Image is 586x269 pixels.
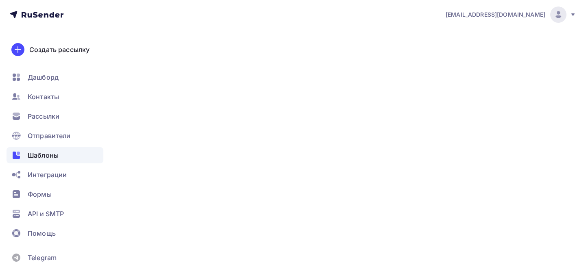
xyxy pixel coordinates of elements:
a: Рассылки [7,108,103,124]
a: Шаблоны [7,147,103,163]
span: Интеграции [28,170,67,180]
span: Помощь [28,228,56,238]
span: Формы [28,189,52,199]
span: API и SMTP [28,209,64,219]
div: Создать рассылку [29,45,90,54]
span: Telegram [28,253,57,262]
span: Контакты [28,92,59,102]
span: [EMAIL_ADDRESS][DOMAIN_NAME] [446,11,545,19]
span: Дашборд [28,72,59,82]
a: Формы [7,186,103,202]
span: Шаблоны [28,150,59,160]
span: Рассылки [28,111,59,121]
a: Дашборд [7,69,103,85]
span: Отправители [28,131,71,141]
a: Контакты [7,89,103,105]
a: [EMAIL_ADDRESS][DOMAIN_NAME] [446,7,576,23]
a: Отправители [7,128,103,144]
